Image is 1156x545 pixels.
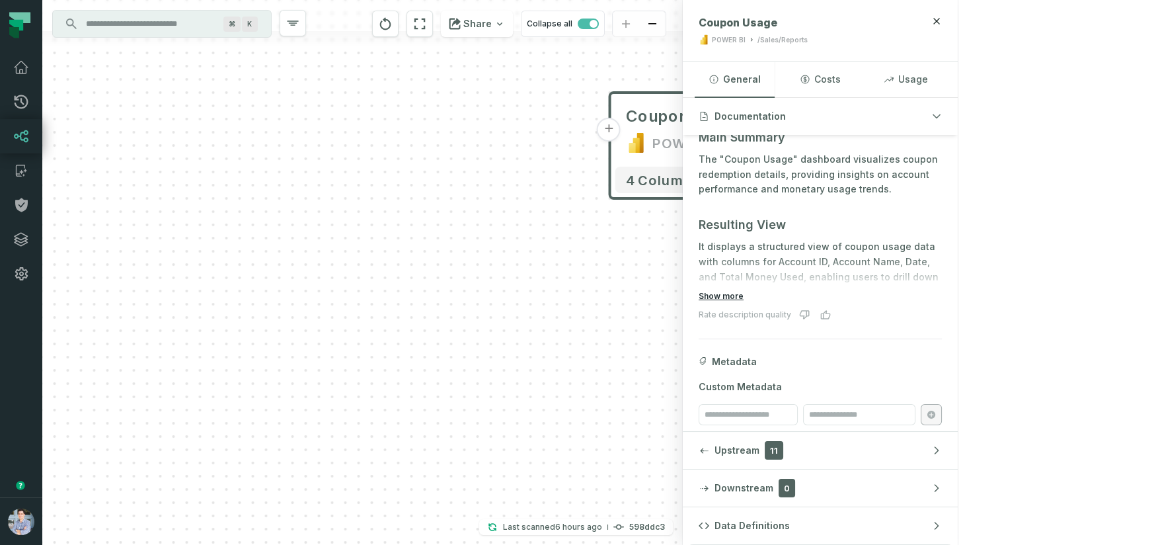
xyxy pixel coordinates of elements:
button: Share [441,11,513,37]
button: Last scanned[DATE] 4:22:51 AM598ddc3 [479,519,673,535]
button: General [695,62,775,97]
relative-time: Sep 15, 2025, 4:22 AM GMT+3 [555,522,602,532]
p: The "Coupon Usage" dashboard visualizes coupon redemption details, providing insights on account ... [699,152,942,197]
div: POWER BI [652,132,720,153]
span: Coupon Usage [626,106,744,127]
p: It displays a structured view of coupon usage data with columns for Account ID, Account Name, Dat... [699,239,942,300]
span: Data Definitions [714,519,790,532]
button: Costs [780,62,860,97]
span: 0 [779,479,795,497]
img: avatar of Alon Nafta [8,509,34,535]
div: Rate description quality [699,310,791,320]
span: Coupon Usage [699,16,777,29]
span: Upstream [714,444,759,457]
h4: 598ddc3 [629,523,665,531]
span: Documentation [714,110,786,123]
span: Press ⌘ + K to focus the search bar [223,17,241,32]
button: Downstream0 [683,470,958,507]
button: zoom out [639,11,666,37]
div: /Sales/Reports [757,35,808,45]
button: Collapse all [521,11,605,37]
button: Usage [866,62,946,97]
p: Last scanned [503,521,602,534]
button: Upstream11 [683,432,958,469]
h3: Main Summary [699,128,942,147]
button: Data Definitions [683,507,958,544]
span: 4 columns [626,172,699,188]
div: Tooltip anchor [15,480,26,491]
span: Custom Metadata [699,380,942,394]
span: Downstream [714,482,773,495]
span: Press ⌘ + K to focus the search bar [242,17,258,32]
span: 11 [765,441,783,460]
button: Documentation [683,98,958,135]
div: POWER BI [712,35,746,45]
h3: Resulting View [699,216,942,234]
button: + [597,118,621,142]
span: Metadata [712,355,757,368]
button: Show more [699,291,744,302]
